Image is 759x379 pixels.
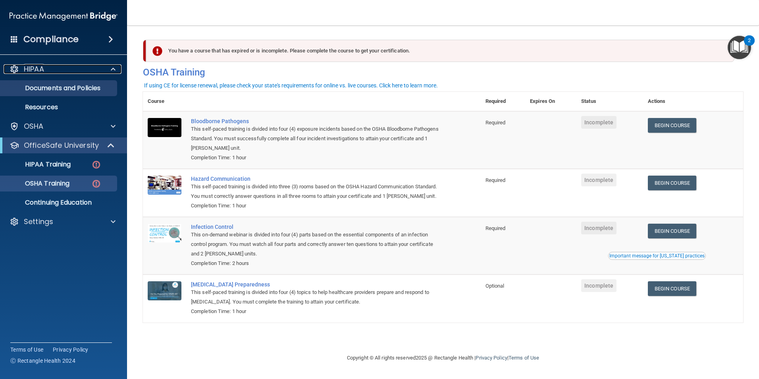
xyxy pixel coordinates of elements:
[23,34,79,45] h4: Compliance
[24,122,44,131] p: OSHA
[143,67,743,78] h4: OSHA Training
[648,118,696,133] a: Begin Course
[24,217,53,226] p: Settings
[10,141,115,150] a: OfficeSafe University
[5,103,114,111] p: Resources
[576,92,643,111] th: Status
[648,281,696,296] a: Begin Course
[152,46,162,56] img: exclamation-circle-solid-danger.72ef9ffc.png
[143,92,186,111] th: Course
[5,84,114,92] p: Documents and Policies
[5,199,114,207] p: Continuing Education
[191,281,441,288] a: [MEDICAL_DATA] Preparedness
[485,283,505,289] span: Optional
[748,41,751,51] div: 2
[191,182,441,201] div: This self-paced training is divided into three (3) rooms based on the OSHA Hazard Communication S...
[481,92,525,111] th: Required
[476,355,507,361] a: Privacy Policy
[91,179,101,189] img: danger-circle.6113f641.png
[581,174,616,186] span: Incomplete
[643,92,743,111] th: Actions
[10,357,75,365] span: Ⓒ Rectangle Health 2024
[525,92,576,111] th: Expires On
[485,225,506,231] span: Required
[191,124,441,153] div: This self-paced training is divided into four (4) exposure incidents based on the OSHA Bloodborne...
[648,176,696,190] a: Begin Course
[10,64,116,74] a: HIPAA
[191,288,441,307] div: This self-paced training is divided into four (4) topics to help healthcare providers prepare and...
[298,345,588,371] div: Copyright © All rights reserved 2025 @ Rectangle Health | |
[191,259,441,268] div: Completion Time: 2 hours
[143,81,439,89] button: If using CE for license renewal, please check your state's requirements for online vs. live cours...
[609,253,705,258] div: Important message for [US_STATE] practices
[10,346,43,354] a: Terms of Use
[53,346,89,354] a: Privacy Policy
[191,224,441,230] a: Infection Control
[728,36,751,59] button: Open Resource Center, 2 new notifications
[146,40,734,62] div: You have a course that has expired or is incomplete. Please complete the course to get your certi...
[5,160,71,168] p: HIPAA Training
[581,116,616,129] span: Incomplete
[581,279,616,292] span: Incomplete
[91,160,101,170] img: danger-circle.6113f641.png
[622,323,749,354] iframe: Drift Widget Chat Controller
[485,120,506,126] span: Required
[648,224,696,238] a: Begin Course
[191,201,441,211] div: Completion Time: 1 hour
[509,355,539,361] a: Terms of Use
[608,252,706,260] button: Read this if you are a dental practitioner in the state of CA
[581,222,616,234] span: Incomplete
[191,176,441,182] a: Hazard Communication
[10,217,116,226] a: Settings
[24,64,44,74] p: HIPAA
[144,83,438,88] div: If using CE for license renewal, please check your state's requirements for online vs. live cours...
[10,8,118,24] img: PMB logo
[191,230,441,259] div: This on-demand webinar is divided into four (4) parts based on the essential components of an inf...
[191,118,441,124] a: Bloodborne Pathogens
[485,177,506,183] span: Required
[191,307,441,316] div: Completion Time: 1 hour
[10,122,116,131] a: OSHA
[24,141,99,150] p: OfficeSafe University
[191,153,441,162] div: Completion Time: 1 hour
[5,180,69,188] p: OSHA Training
